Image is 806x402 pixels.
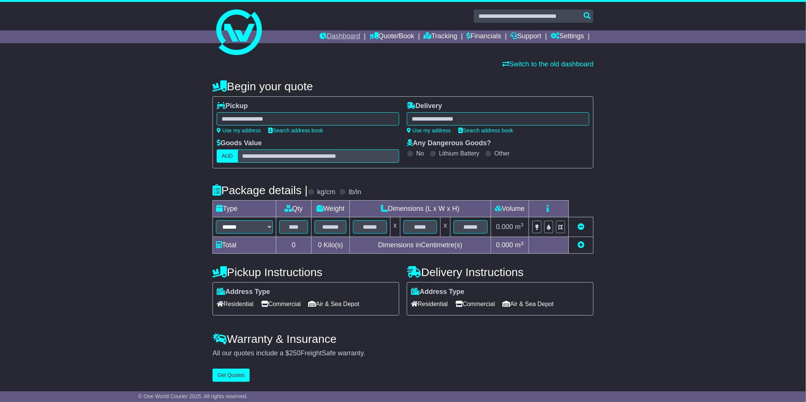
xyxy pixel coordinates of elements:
[511,30,542,43] a: Support
[217,288,270,296] label: Address Type
[390,217,400,237] td: x
[349,237,491,254] td: Dimensions in Centimetre(s)
[213,80,593,93] h4: Begin your quote
[276,201,312,217] td: Qty
[213,333,593,345] h4: Warranty & Insurance
[217,127,261,133] a: Use my address
[407,102,442,110] label: Delivery
[515,223,524,231] span: m
[578,241,584,249] a: Add new item
[503,298,554,310] span: Air & Sea Depot
[217,102,248,110] label: Pickup
[213,184,308,196] h4: Package details |
[502,60,593,68] a: Switch to the old dashboard
[551,30,584,43] a: Settings
[494,150,510,157] label: Other
[407,127,451,133] a: Use my address
[496,223,513,231] span: 0.000
[217,139,262,148] label: Goods Value
[407,139,491,148] label: Any Dangerous Goods?
[349,188,361,196] label: lb/in
[491,201,529,217] td: Volume
[521,222,524,228] sup: 3
[411,288,464,296] label: Address Type
[289,349,301,357] span: 250
[268,127,323,133] a: Search address book
[521,240,524,246] sup: 3
[370,30,414,43] a: Quote/Book
[312,237,350,254] td: Kilo(s)
[515,241,524,249] span: m
[309,298,360,310] span: Air & Sea Depot
[217,149,238,163] label: AUD
[458,127,513,133] a: Search address book
[320,30,360,43] a: Dashboard
[578,223,584,231] a: Remove this item
[416,150,424,157] label: No
[213,237,276,254] td: Total
[261,298,301,310] span: Commercial
[411,298,448,310] span: Residential
[213,349,593,358] div: All our quotes include a $ FreightSafe warranty.
[407,266,593,278] h4: Delivery Instructions
[467,30,501,43] a: Financials
[496,241,513,249] span: 0.000
[349,201,491,217] td: Dimensions (L x W x H)
[424,30,457,43] a: Tracking
[318,241,322,249] span: 0
[213,369,250,382] button: Get Quotes
[317,188,335,196] label: kg/cm
[213,201,276,217] td: Type
[312,201,350,217] td: Weight
[213,266,399,278] h4: Pickup Instructions
[138,393,248,399] span: © One World Courier 2025. All rights reserved.
[441,217,450,237] td: x
[217,298,253,310] span: Residential
[276,237,312,254] td: 0
[439,150,480,157] label: Lithium Battery
[455,298,495,310] span: Commercial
